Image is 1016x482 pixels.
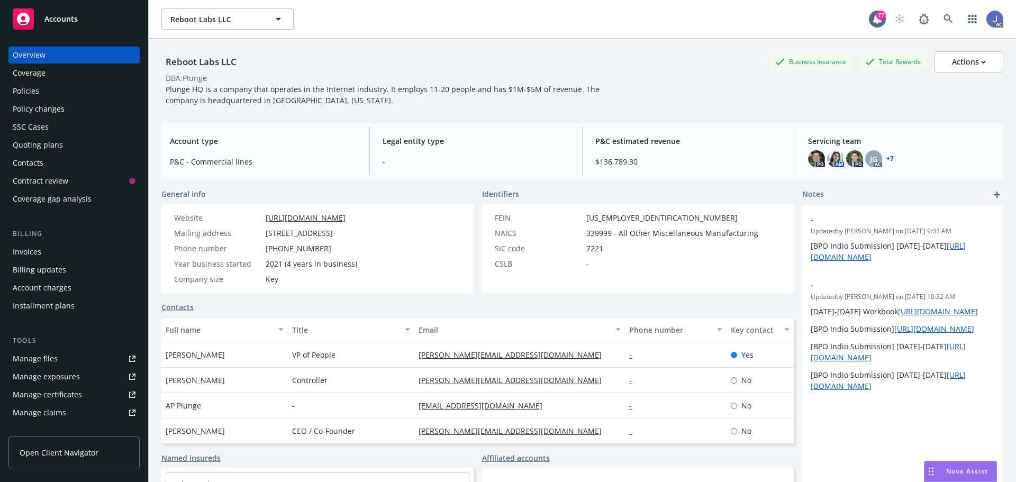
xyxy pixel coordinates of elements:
span: P&C estimated revenue [595,135,782,147]
div: -Updatedby [PERSON_NAME] on [DATE] 10:32 AM[DATE]-[DATE] Workbook[URL][DOMAIN_NAME][BPO Indio Sub... [802,271,1003,400]
span: VP of People [292,349,335,360]
span: $136,789.30 [595,156,782,167]
span: Manage exposures [8,368,140,385]
div: Phone number [174,243,261,254]
a: Policies [8,83,140,99]
div: Overview [13,47,46,63]
div: Tools [8,335,140,346]
a: Manage certificates [8,386,140,403]
div: Contacts [13,154,43,171]
button: Title [288,317,414,342]
div: Phone number [629,324,710,335]
a: Quoting plans [8,137,140,153]
span: [PERSON_NAME] [166,375,225,386]
div: SSC Cases [13,119,49,135]
span: General info [161,188,206,199]
a: Accounts [8,4,140,34]
span: No [741,400,751,411]
div: Manage BORs [13,422,62,439]
span: Controller [292,375,328,386]
div: DBA: Plunge [166,72,207,84]
button: Reboot Labs LLC [161,8,294,30]
div: Year business started [174,258,261,269]
div: Drag to move [924,461,938,481]
div: Mailing address [174,228,261,239]
span: Account type [170,135,357,147]
div: Coverage [13,65,46,81]
div: Key contact [731,324,778,335]
div: Manage files [13,350,58,367]
a: Manage BORs [8,422,140,439]
div: CSLB [495,258,582,269]
button: Full name [161,317,288,342]
button: Actions [935,51,1003,72]
a: Coverage gap analysis [8,190,140,207]
span: [PERSON_NAME] [166,425,225,436]
span: [US_EMPLOYER_IDENTIFICATION_NUMBER] [586,212,738,223]
span: 339999 - All Other Miscellaneous Manufacturing [586,228,758,239]
span: [STREET_ADDRESS] [266,228,333,239]
a: Manage files [8,350,140,367]
div: Policies [13,83,39,99]
span: JG [870,153,877,165]
span: Updated by [PERSON_NAME] on [DATE] 9:03 AM [811,226,995,236]
div: Company size [174,274,261,285]
p: [BPO Indio Submission] [DATE]-[DATE] [811,369,995,392]
button: Nova Assist [924,461,997,482]
div: Contract review [13,172,68,189]
div: 77 [876,11,886,20]
span: 7221 [586,243,603,254]
p: [BPO Indio Submission] [DATE]-[DATE] [811,341,995,363]
div: Billing [8,229,140,239]
span: Legal entity type [383,135,569,147]
div: Title [292,324,398,335]
p: [DATE]-[DATE] Workbook [811,306,995,317]
div: Total Rewards [860,55,926,68]
a: [PERSON_NAME][EMAIL_ADDRESS][DOMAIN_NAME] [419,375,610,385]
div: Email [419,324,609,335]
span: Plunge HQ is a company that operates in the Internet industry. It employs 11-20 people and has $1... [166,84,602,105]
span: - [383,156,569,167]
a: +7 [886,156,894,162]
span: P&C - Commercial lines [170,156,357,167]
a: Invoices [8,243,140,260]
span: Reboot Labs LLC [170,14,262,25]
a: add [991,188,1003,201]
a: Contacts [8,154,140,171]
span: - [811,279,967,290]
div: Coverage gap analysis [13,190,92,207]
div: Invoices [13,243,41,260]
button: Email [414,317,625,342]
a: Search [938,8,959,30]
a: - [629,426,640,436]
a: Contacts [161,302,194,313]
div: Account charges [13,279,71,296]
span: [PHONE_NUMBER] [266,243,331,254]
button: Key contact [727,317,794,342]
div: Website [174,212,261,223]
a: Start snowing [889,8,910,30]
div: NAICS [495,228,582,239]
span: CEO / Co-Founder [292,425,355,436]
span: No [741,375,751,386]
img: photo [846,150,863,167]
a: Installment plans [8,297,140,314]
div: Manage certificates [13,386,82,403]
img: photo [827,150,844,167]
div: SIC code [495,243,582,254]
div: Full name [166,324,272,335]
a: [URL][DOMAIN_NAME] [898,306,978,316]
div: -Updatedby [PERSON_NAME] on [DATE] 9:03 AM[BPO Indio Submission] [DATE]-[DATE][URL][DOMAIN_NAME] [802,205,1003,271]
span: 2021 (4 years in business) [266,258,357,269]
div: Reboot Labs LLC [161,55,241,69]
span: Nova Assist [946,467,988,476]
div: Quoting plans [13,137,63,153]
a: Coverage [8,65,140,81]
span: AP Plunge [166,400,201,411]
a: - [629,350,640,360]
a: Report a Bug [913,8,935,30]
a: [PERSON_NAME][EMAIL_ADDRESS][DOMAIN_NAME] [419,350,610,360]
a: Overview [8,47,140,63]
span: - [811,214,967,225]
p: [BPO Indio Submission] [811,323,995,334]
